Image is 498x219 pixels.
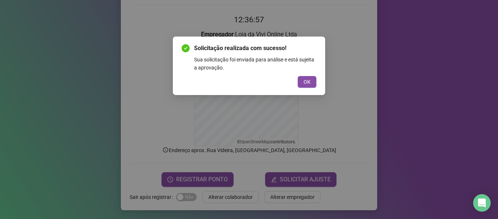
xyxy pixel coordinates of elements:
[298,76,316,88] button: OK
[194,56,316,72] div: Sua solicitação foi enviada para análise e está sujeita a aprovação.
[194,44,316,53] span: Solicitação realizada com sucesso!
[473,194,491,212] div: Open Intercom Messenger
[182,44,190,52] span: check-circle
[304,78,311,86] span: OK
